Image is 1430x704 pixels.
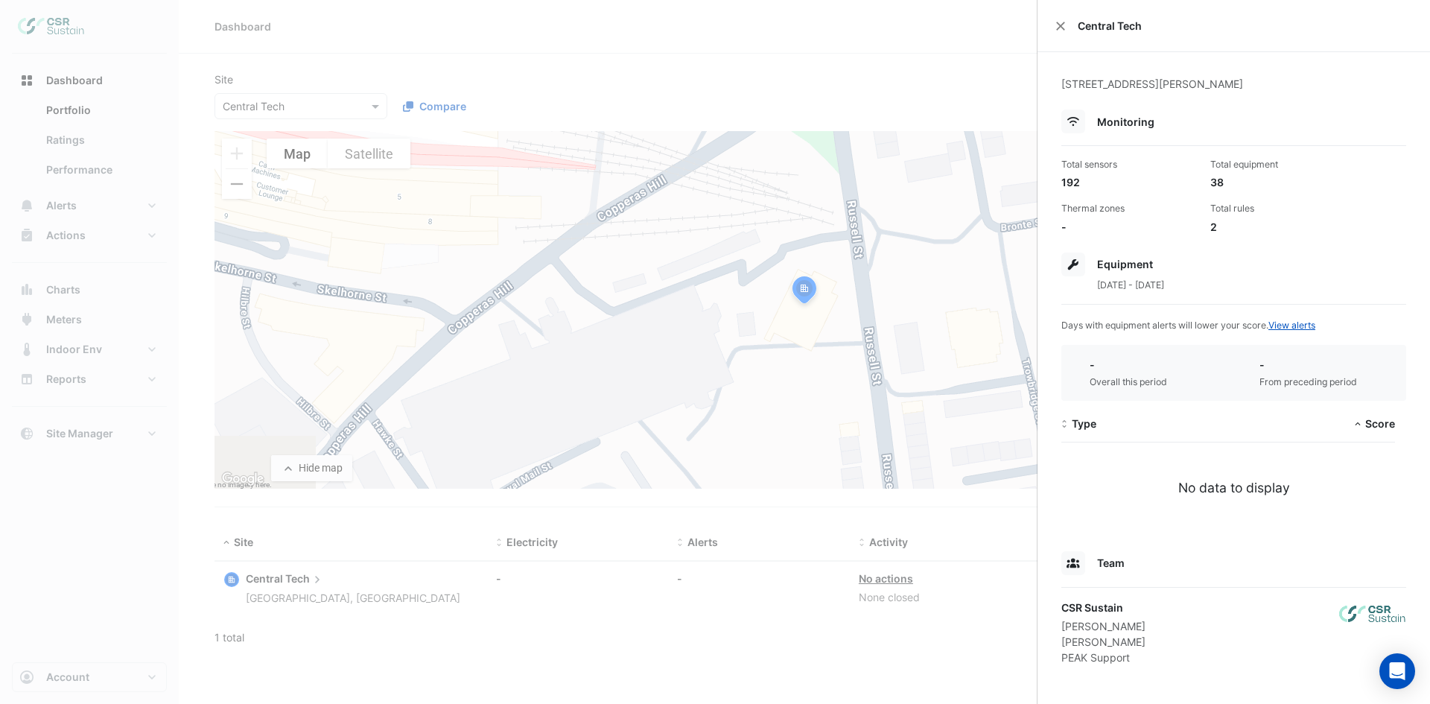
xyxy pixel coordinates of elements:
span: Monitoring [1097,115,1154,128]
div: Total rules [1210,202,1347,215]
span: [DATE] - [DATE] [1097,279,1164,291]
div: From preceding period [1259,375,1357,389]
span: Equipment [1097,258,1153,270]
div: - [1061,219,1198,235]
div: Overall this period [1090,375,1167,389]
div: [PERSON_NAME] [1061,634,1145,650]
span: Type [1072,417,1096,430]
div: - [1090,357,1167,372]
span: Score [1365,417,1395,430]
div: 2 [1210,219,1347,235]
div: No data to display [1061,478,1406,498]
div: PEAK Support [1061,650,1145,665]
div: 38 [1210,174,1347,190]
div: [STREET_ADDRESS][PERSON_NAME] [1061,76,1406,110]
a: View alerts [1268,320,1315,331]
span: Days with equipment alerts will lower your score. [1061,320,1315,331]
img: CSR Sustain [1339,600,1406,630]
button: Close [1055,21,1066,31]
div: Total sensors [1061,158,1198,171]
div: CSR Sustain [1061,600,1145,615]
div: Total equipment [1210,158,1347,171]
div: 192 [1061,174,1198,190]
span: Team [1097,556,1125,569]
div: [PERSON_NAME] [1061,618,1145,634]
div: Open Intercom Messenger [1379,653,1415,689]
span: Central Tech [1078,18,1412,34]
div: Thermal zones [1061,202,1198,215]
div: - [1259,357,1357,372]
